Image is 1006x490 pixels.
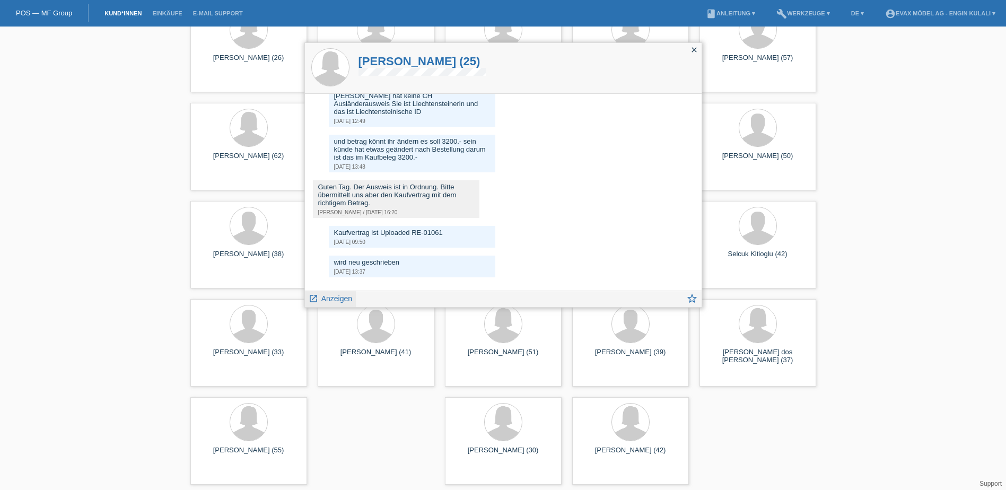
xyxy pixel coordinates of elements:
div: [PERSON_NAME] (38) [199,250,299,267]
div: [DATE] 12:49 [334,118,490,124]
div: wird neu geschrieben [334,258,490,266]
div: [PERSON_NAME] (30) [453,446,553,463]
div: [PERSON_NAME] hat keine CH Ausländerausweis Sie ist Liechtensteinerin und das ist Liechtensteinis... [334,92,490,116]
a: launch Anzeigen [309,291,353,304]
i: launch [309,294,318,303]
div: [PERSON_NAME] (50) [708,152,808,169]
div: und betrag könnt ihr ändern es soll 3200.- sein künde hat etwas geändert nach Bestellung darum is... [334,137,490,161]
i: book [706,8,716,19]
div: Kaufvertrag ist Uploaded RE-01061 [334,229,490,237]
div: [PERSON_NAME] (26) [199,54,299,71]
div: [PERSON_NAME] (62) [199,152,299,169]
span: Anzeigen [321,294,352,303]
div: [PERSON_NAME] (55) [199,446,299,463]
div: [PERSON_NAME] (57) [708,54,808,71]
i: account_circle [885,8,896,19]
div: [PERSON_NAME] dos [PERSON_NAME] (37) [708,348,808,365]
div: [DATE] 13:48 [334,164,490,170]
a: account_circleEVAX Möbel AG - Engin Kulali ▾ [880,10,1001,16]
a: Kund*innen [99,10,147,16]
div: Selcuk Kitioglu (42) [708,250,808,267]
div: [PERSON_NAME] (41) [326,348,426,365]
div: [DATE] 13:37 [334,269,490,275]
a: [PERSON_NAME] (25) [358,55,486,68]
div: [PERSON_NAME] (39) [581,348,680,365]
div: Guten Tag. Der Ausweis ist in Ordnung. Bitte übermittelt uns aber den Kaufvertrag mit dem richtig... [318,183,474,207]
a: POS — MF Group [16,9,72,17]
i: build [776,8,787,19]
i: star_border [686,293,698,304]
div: [PERSON_NAME] / [DATE] 16:20 [318,209,474,215]
a: Einkäufe [147,10,187,16]
a: buildWerkzeuge ▾ [771,10,835,16]
a: bookAnleitung ▾ [701,10,760,16]
div: [PERSON_NAME] (51) [453,348,553,365]
a: DE ▾ [846,10,869,16]
a: star_border [686,294,698,307]
a: Support [979,480,1002,487]
i: close [690,46,698,54]
div: [DATE] 09:50 [334,239,490,245]
div: [PERSON_NAME] (42) [581,446,680,463]
a: E-Mail Support [188,10,248,16]
div: [PERSON_NAME] (33) [199,348,299,365]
